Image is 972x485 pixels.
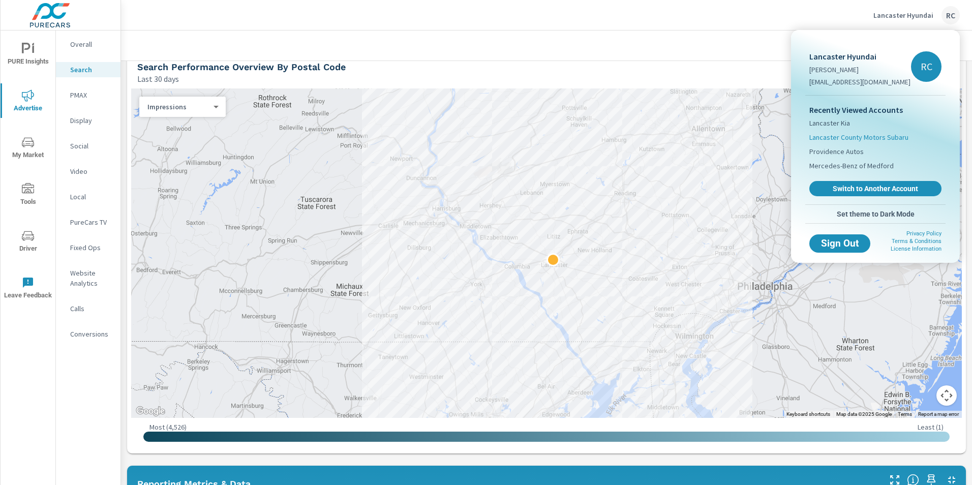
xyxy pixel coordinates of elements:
button: Set theme to Dark Mode [805,205,946,223]
p: Lancaster Hyundai [809,50,910,63]
a: Switch to Another Account [809,181,941,196]
span: Set theme to Dark Mode [809,209,941,219]
span: Lancaster County Motors Subaru [809,132,908,142]
a: License Information [891,246,941,252]
p: [EMAIL_ADDRESS][DOMAIN_NAME] [809,77,910,87]
span: Switch to Another Account [815,184,936,193]
a: Privacy Policy [906,230,941,237]
span: Lancaster Kia [809,118,850,128]
p: Recently Viewed Accounts [809,104,941,116]
a: Terms & Conditions [892,238,941,245]
button: Sign Out [809,234,870,253]
p: [PERSON_NAME] [809,65,910,75]
span: Providence Autos [809,146,864,157]
span: Sign Out [817,239,862,248]
div: RC [911,51,941,82]
span: Mercedes-Benz of Medford [809,161,894,171]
